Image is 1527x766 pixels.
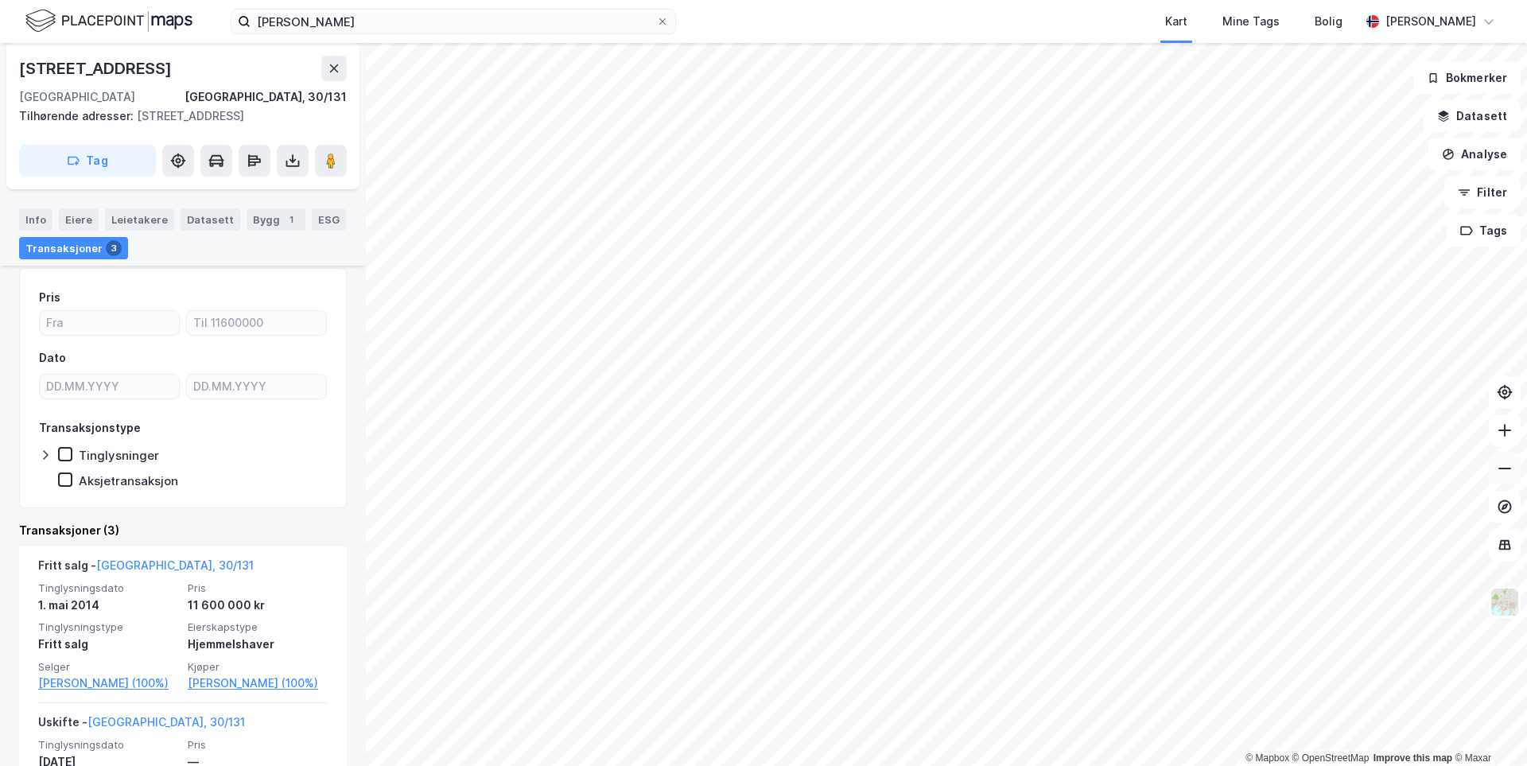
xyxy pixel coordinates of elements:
span: Tinglysningsdato [38,738,178,752]
span: Tinglysningstype [38,620,178,634]
img: Z [1490,587,1520,617]
span: Pris [188,581,328,595]
div: Uskifte - [38,713,245,738]
div: Tinglysninger [79,448,159,463]
div: 1 [283,212,299,227]
input: Søk på adresse, matrikkel, gårdeiere, leietakere eller personer [251,10,656,33]
div: Aksjetransaksjon [79,473,178,488]
div: Transaksjonstype [39,418,141,437]
span: Pris [188,738,328,752]
span: Selger [38,660,178,674]
a: [PERSON_NAME] (100%) [38,674,178,693]
div: 1. mai 2014 [38,596,178,615]
div: Leietakere [105,208,174,231]
div: Dato [39,348,66,367]
a: [PERSON_NAME] (100%) [188,674,328,693]
img: logo.f888ab2527a4732fd821a326f86c7f29.svg [25,7,192,35]
input: DD.MM.YYYY [40,375,179,399]
div: Pris [39,288,60,307]
div: [STREET_ADDRESS] [19,56,175,81]
div: Transaksjoner [19,237,128,259]
div: [STREET_ADDRESS] [19,107,334,126]
div: Datasett [181,208,240,231]
a: Improve this map [1374,752,1452,764]
div: Fritt salg [38,635,178,654]
input: DD.MM.YYYY [187,375,326,399]
span: Kjøper [188,660,328,674]
iframe: Chat Widget [1447,690,1527,766]
button: Datasett [1424,100,1521,132]
div: [GEOGRAPHIC_DATA] [19,87,135,107]
button: Bokmerker [1413,62,1521,94]
button: Tag [19,145,156,177]
div: Fritt salg - [38,556,254,581]
div: [PERSON_NAME] [1385,12,1476,31]
div: Kontrollprogram for chat [1447,690,1527,766]
div: 3 [106,240,122,256]
button: Filter [1444,177,1521,208]
div: Mine Tags [1222,12,1280,31]
a: OpenStreetMap [1292,752,1370,764]
div: Info [19,208,52,231]
div: Kart [1165,12,1187,31]
div: ESG [312,208,346,231]
input: Fra [40,311,179,335]
a: [GEOGRAPHIC_DATA], 30/131 [87,715,245,729]
span: Tinglysningsdato [38,581,178,595]
button: Analyse [1428,138,1521,170]
a: Mapbox [1245,752,1289,764]
span: Eierskapstype [188,620,328,634]
div: [GEOGRAPHIC_DATA], 30/131 [185,87,347,107]
div: Bolig [1315,12,1342,31]
div: Transaksjoner (3) [19,521,347,540]
div: 11 600 000 kr [188,596,328,615]
div: Bygg [247,208,305,231]
div: Hjemmelshaver [188,635,328,654]
button: Tags [1447,215,1521,247]
a: [GEOGRAPHIC_DATA], 30/131 [96,558,254,572]
div: Eiere [59,208,99,231]
span: Tilhørende adresser: [19,109,137,122]
input: Til 11600000 [187,311,326,335]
